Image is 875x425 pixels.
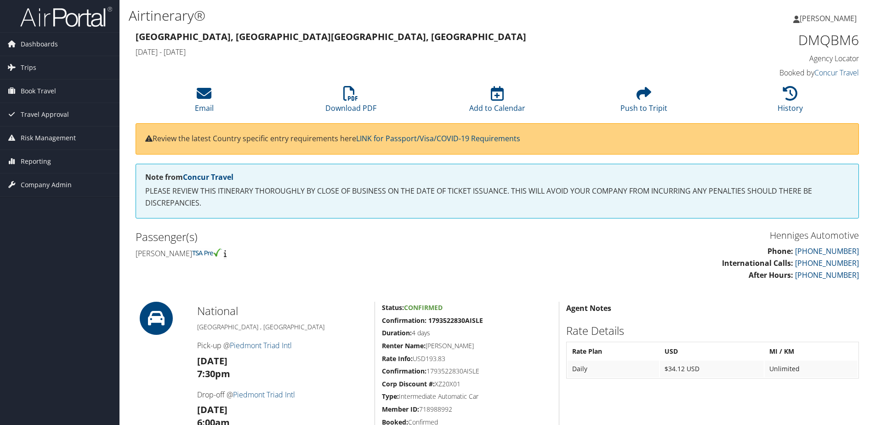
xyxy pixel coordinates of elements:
[688,53,859,63] h4: Agency Locator
[382,367,426,375] strong: Confirmation:
[566,303,611,313] strong: Agent Notes
[382,405,419,414] strong: Member ID:
[722,258,793,268] strong: International Calls:
[382,328,412,337] strong: Duration:
[325,91,376,113] a: Download PDF
[183,172,233,182] a: Concur Travel
[356,133,520,144] a: LINK for Passport/Visa/COVID-19 Requirements
[145,133,849,145] p: Review the latest Country specific entry requirements here
[568,361,659,377] td: Daily
[793,5,866,32] a: [PERSON_NAME]
[21,150,51,173] span: Reporting
[192,248,222,257] img: tsa-precheck.png
[566,323,859,339] h2: Rate Details
[469,91,525,113] a: Add to Calendar
[778,91,803,113] a: History
[688,30,859,50] h1: DMQBM6
[660,361,764,377] td: $34.12 USD
[504,229,859,242] h3: Henniges Automotive
[21,56,36,79] span: Trips
[382,341,552,350] h5: [PERSON_NAME]
[382,354,552,363] h5: USD193.83
[765,343,858,360] th: MI / KM
[765,361,858,377] td: Unlimited
[230,340,292,350] a: Piedmont Triad Intl
[568,343,659,360] th: Rate Plan
[382,328,552,338] h5: 4 days
[382,303,404,312] strong: Status:
[749,270,793,280] strong: After Hours:
[197,303,368,319] h2: National
[197,390,368,400] h4: Drop-off @
[136,248,490,258] h4: [PERSON_NAME]
[660,343,764,360] th: USD
[382,405,552,414] h5: 718988992
[21,173,72,196] span: Company Admin
[21,103,69,126] span: Travel Approval
[382,341,426,350] strong: Renter Name:
[145,185,849,209] p: PLEASE REVIEW THIS ITINERARY THOROUGHLY BY CLOSE OF BUSINESS ON THE DATE OF TICKET ISSUANCE. THIS...
[382,379,435,388] strong: Corp Discount #:
[145,172,233,182] strong: Note from
[197,340,368,350] h4: Pick-up @
[21,80,56,103] span: Book Travel
[800,13,857,23] span: [PERSON_NAME]
[620,91,667,113] a: Push to Tripit
[688,68,859,78] h4: Booked by
[197,403,227,416] strong: [DATE]
[382,367,552,376] h5: 1793522830AISLE
[795,258,859,268] a: [PHONE_NUMBER]
[795,270,859,280] a: [PHONE_NUMBER]
[233,390,295,400] a: Piedmont Triad Intl
[382,354,413,363] strong: Rate Info:
[197,368,230,380] strong: 7:30pm
[129,6,620,25] h1: Airtinerary®
[195,91,214,113] a: Email
[197,322,368,332] h5: [GEOGRAPHIC_DATA] , [GEOGRAPHIC_DATA]
[795,246,859,256] a: [PHONE_NUMBER]
[20,6,112,28] img: airportal-logo.png
[404,303,443,312] span: Confirmed
[136,30,526,43] strong: [GEOGRAPHIC_DATA], [GEOGRAPHIC_DATA] [GEOGRAPHIC_DATA], [GEOGRAPHIC_DATA]
[814,68,859,78] a: Concur Travel
[382,392,552,401] h5: Intermediate Automatic Car
[382,392,399,401] strong: Type:
[136,229,490,245] h2: Passenger(s)
[21,33,58,56] span: Dashboards
[136,47,675,57] h4: [DATE] - [DATE]
[21,126,76,149] span: Risk Management
[382,379,552,389] h5: XZ20X01
[382,316,483,325] strong: Confirmation: 1793522830AISLE
[767,246,793,256] strong: Phone:
[197,355,227,367] strong: [DATE]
